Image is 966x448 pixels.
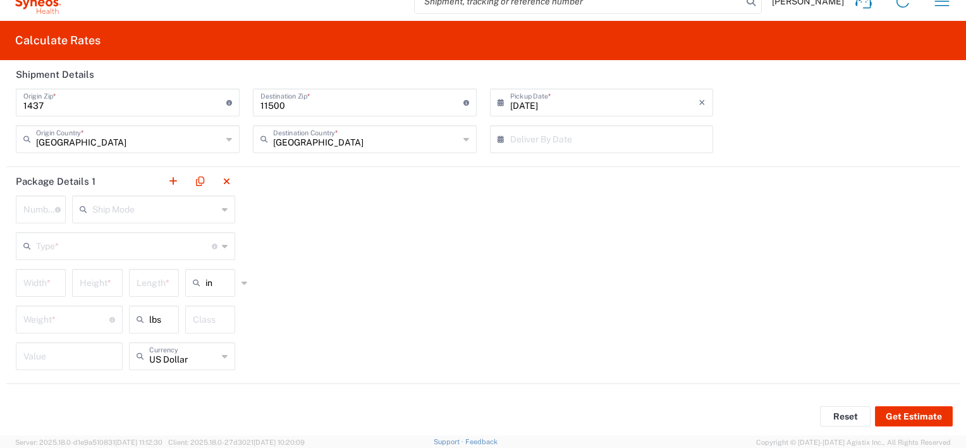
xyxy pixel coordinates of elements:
[115,439,162,446] span: [DATE] 11:12:30
[465,438,498,445] a: Feedback
[875,406,953,426] button: Get Estimate
[15,33,101,48] h2: Calculate Rates
[16,68,94,81] h2: Shipment Details
[15,439,162,446] span: Server: 2025.18.0-d1e9a510831
[16,175,95,188] h2: Package Details 1
[254,439,305,446] span: [DATE] 10:20:09
[434,438,465,445] a: Support
[168,439,305,446] span: Client: 2025.18.0-27d3021
[820,406,871,426] button: Reset
[699,92,706,113] i: ×
[756,437,951,448] span: Copyright © [DATE]-[DATE] Agistix Inc., All Rights Reserved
